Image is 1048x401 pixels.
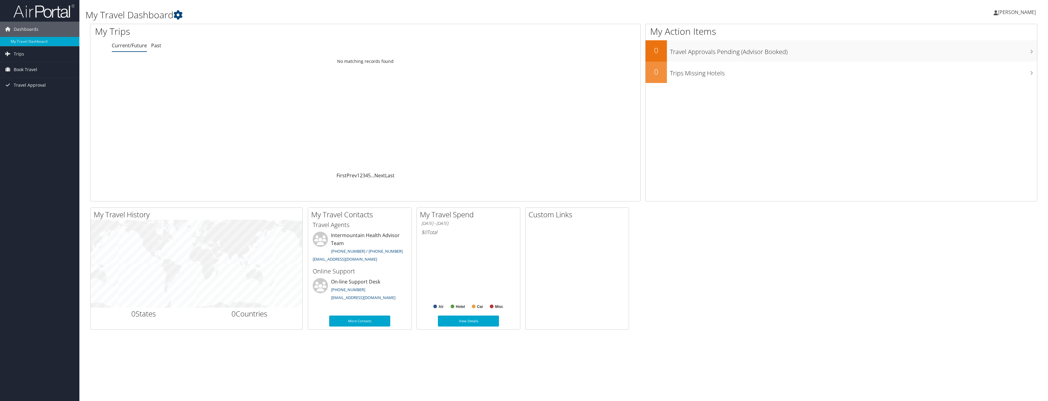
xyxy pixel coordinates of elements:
a: 1 [357,172,360,179]
td: No matching records found [90,56,640,67]
text: Hotel [456,305,465,309]
h2: States [95,309,192,319]
h2: 0 [646,67,667,77]
span: … [371,172,374,179]
a: [EMAIL_ADDRESS][DOMAIN_NAME] [313,256,377,262]
a: Prev [347,172,357,179]
h2: Custom Links [529,209,629,220]
span: $0 [421,229,427,236]
img: airportal-logo.png [13,4,75,18]
span: Book Travel [14,62,37,77]
a: 4 [365,172,368,179]
h1: My Action Items [646,25,1037,38]
a: Past [151,42,161,49]
h3: Travel Agents [313,221,407,229]
a: More Contacts [329,316,390,327]
a: Next [374,172,385,179]
a: 3 [362,172,365,179]
h3: Online Support [313,267,407,276]
span: 0 [131,309,136,319]
h1: My Travel Dashboard [86,9,723,21]
h3: Trips Missing Hotels [670,66,1037,78]
span: Dashboards [14,22,38,37]
h6: [DATE] - [DATE] [421,221,515,226]
a: 0Trips Missing Hotels [646,62,1037,83]
span: 0 [231,309,236,319]
h2: My Travel History [94,209,302,220]
h2: 0 [646,45,667,56]
a: Last [385,172,395,179]
a: 5 [368,172,371,179]
a: First [337,172,347,179]
a: [PHONE_NUMBER] / [PHONE_NUMBER] [331,248,403,254]
a: Current/Future [112,42,147,49]
span: Trips [14,46,24,62]
text: Misc [495,305,503,309]
h2: Countries [201,309,298,319]
a: 0Travel Approvals Pending (Advisor Booked) [646,40,1037,62]
h2: My Travel Contacts [311,209,411,220]
text: Air [438,305,444,309]
li: Intermountain Health Advisor Team [310,232,410,264]
h2: My Travel Spend [420,209,520,220]
span: Travel Approval [14,78,46,93]
a: 2 [360,172,362,179]
h6: Total [421,229,515,236]
h1: My Trips [95,25,407,38]
a: [PHONE_NUMBER] [331,287,365,292]
li: On-line Support Desk [310,278,410,303]
a: [EMAIL_ADDRESS][DOMAIN_NAME] [331,295,395,300]
h3: Travel Approvals Pending (Advisor Booked) [670,45,1037,56]
span: [PERSON_NAME] [998,9,1036,16]
text: Car [477,305,483,309]
a: View Details [438,316,499,327]
a: [PERSON_NAME] [994,3,1042,21]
